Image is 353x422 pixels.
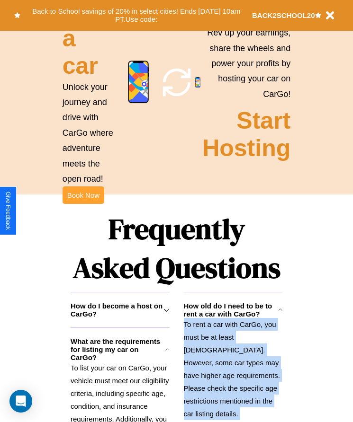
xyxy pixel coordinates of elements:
[5,192,11,230] div: Give Feedback
[71,205,282,292] h1: Frequently Asked Questions
[20,5,252,26] button: Back to School savings of 20% in select cities! Ends [DATE] 10am PT.Use code:
[184,302,278,318] h3: How old do I need to be to rent a car with CarGo?
[63,186,104,204] button: Book Now
[202,107,290,162] h2: Start Hosting
[63,79,118,187] p: Unlock your journey and drive with CarGo where adventure meets the open road!
[195,77,200,88] img: phone
[71,337,165,361] h3: What are the requirements for listing my car on CarGo?
[128,61,149,104] img: phone
[71,302,163,318] h3: How do I become a host on CarGo?
[252,11,315,19] b: BACK2SCHOOL20
[184,318,283,420] p: To rent a car with CarGo, you must be at least [DEMOGRAPHIC_DATA]. However, some car types may ha...
[9,390,32,413] div: Open Intercom Messenger
[202,25,290,102] p: Rev up your earnings, share the wheels and power your profits by hosting your car on CarGo!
